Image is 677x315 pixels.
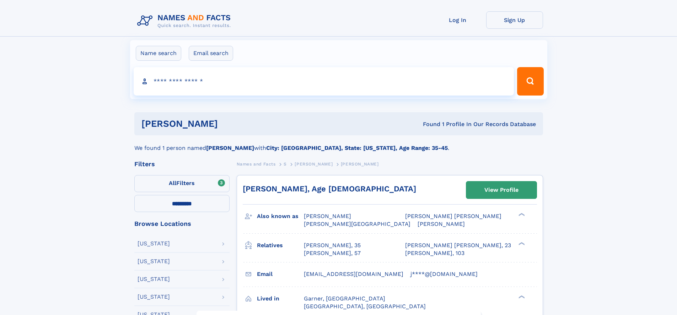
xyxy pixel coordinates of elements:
[418,221,465,227] span: [PERSON_NAME]
[189,46,233,61] label: Email search
[134,175,230,192] label: Filters
[517,67,543,96] button: Search Button
[138,276,170,282] div: [US_STATE]
[405,241,511,249] a: [PERSON_NAME] [PERSON_NAME], 23
[304,271,403,277] span: [EMAIL_ADDRESS][DOMAIN_NAME]
[405,213,501,219] span: [PERSON_NAME] [PERSON_NAME]
[257,210,304,222] h3: Also known as
[257,293,304,305] h3: Lived in
[138,259,170,264] div: [US_STATE]
[237,159,276,168] a: Names and Facts
[405,249,464,257] a: [PERSON_NAME], 103
[304,303,426,310] span: [GEOGRAPHIC_DATA], [GEOGRAPHIC_DATA]
[295,159,333,168] a: [PERSON_NAME]
[284,162,287,167] span: S
[341,162,379,167] span: [PERSON_NAME]
[136,46,181,61] label: Name search
[517,294,525,299] div: ❯
[466,181,537,199] a: View Profile
[304,213,351,219] span: [PERSON_NAME]
[295,162,333,167] span: [PERSON_NAME]
[206,145,254,151] b: [PERSON_NAME]
[304,221,410,227] span: [PERSON_NAME][GEOGRAPHIC_DATA]
[134,67,514,96] input: search input
[138,241,170,246] div: [US_STATE]
[517,241,525,246] div: ❯
[266,145,448,151] b: City: [GEOGRAPHIC_DATA], State: [US_STATE], Age Range: 35-45
[257,239,304,251] h3: Relatives
[320,120,536,128] div: Found 1 Profile In Our Records Database
[134,11,237,31] img: Logo Names and Facts
[169,180,176,186] span: All
[243,184,416,193] a: [PERSON_NAME], Age [DEMOGRAPHIC_DATA]
[134,135,543,152] div: We found 1 person named with .
[429,11,486,29] a: Log In
[304,249,361,257] a: [PERSON_NAME], 57
[284,159,287,168] a: S
[257,268,304,280] h3: Email
[304,241,361,249] a: [PERSON_NAME], 35
[134,221,230,227] div: Browse Locations
[484,182,519,198] div: View Profile
[517,212,525,217] div: ❯
[486,11,543,29] a: Sign Up
[141,119,321,128] h1: [PERSON_NAME]
[304,295,385,302] span: Garner, [GEOGRAPHIC_DATA]
[134,161,230,167] div: Filters
[138,294,170,300] div: [US_STATE]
